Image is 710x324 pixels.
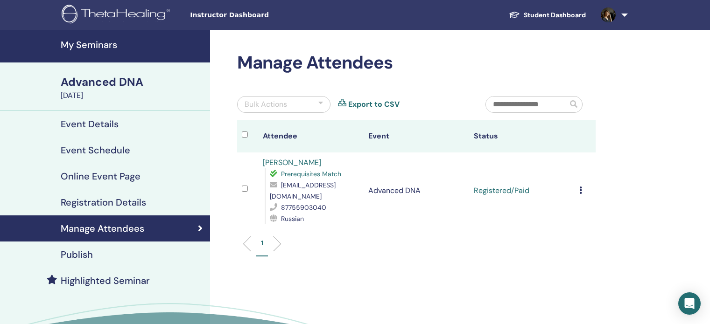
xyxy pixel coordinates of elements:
td: Advanced DNA [364,152,469,229]
h4: Highlighted Seminar [61,275,150,286]
th: Attendee [258,120,364,152]
h4: Registration Details [61,197,146,208]
a: Student Dashboard [501,7,593,24]
div: [DATE] [61,90,204,101]
a: [PERSON_NAME] [263,158,321,167]
h4: Online Event Page [61,171,141,182]
h4: Event Details [61,118,119,130]
span: [EMAIL_ADDRESS][DOMAIN_NAME] [270,181,336,200]
h2: Manage Attendees [237,52,596,74]
a: Export to CSV [348,99,400,110]
a: Advanced DNA[DATE] [55,74,210,101]
div: Open Intercom Messenger [678,292,701,315]
div: Bulk Actions [245,99,287,110]
th: Status [469,120,575,152]
span: Instructor Dashboard [190,10,330,20]
span: Russian [281,214,304,223]
span: Prerequisites Match [281,170,341,178]
p: 1 [261,238,263,248]
th: Event [364,120,469,152]
h4: My Seminars [61,39,204,50]
h4: Event Schedule [61,145,130,156]
span: 87755903040 [281,203,326,212]
div: Advanced DNA [61,74,204,90]
img: graduation-cap-white.svg [509,11,520,19]
h4: Publish [61,249,93,260]
img: default.jpg [601,7,616,22]
h4: Manage Attendees [61,223,144,234]
img: logo.png [62,5,173,26]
